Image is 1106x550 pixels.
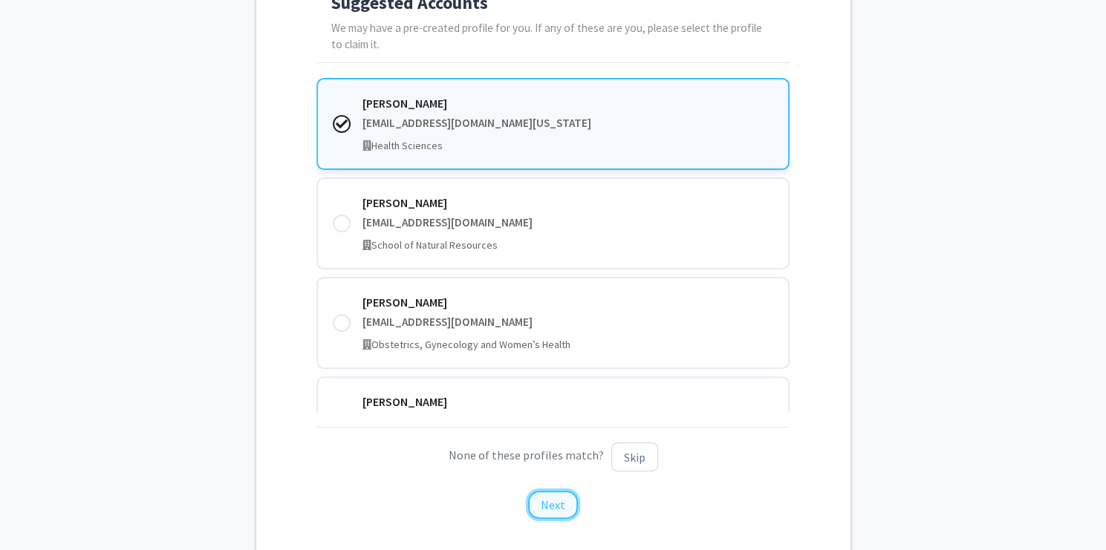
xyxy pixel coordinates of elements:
[316,442,790,471] p: None of these profiles match?
[371,338,570,351] span: Obstetrics, Gynecology and Women’s Health
[362,94,773,112] div: [PERSON_NAME]
[11,483,63,539] iframe: Chat
[528,491,578,519] button: Next
[611,442,658,471] button: Skip
[331,20,775,54] p: We may have a pre-created profile for you. If any of these are you, please select the profile to ...
[371,139,443,152] span: Health Sciences
[362,115,773,132] div: [EMAIL_ADDRESS][DOMAIN_NAME][US_STATE]
[371,238,498,252] span: School of Natural Resources
[362,314,773,331] div: [EMAIL_ADDRESS][DOMAIN_NAME]
[362,393,773,410] div: [PERSON_NAME]
[362,215,773,232] div: [EMAIL_ADDRESS][DOMAIN_NAME]
[362,293,773,311] div: [PERSON_NAME]
[362,194,773,212] div: [PERSON_NAME]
